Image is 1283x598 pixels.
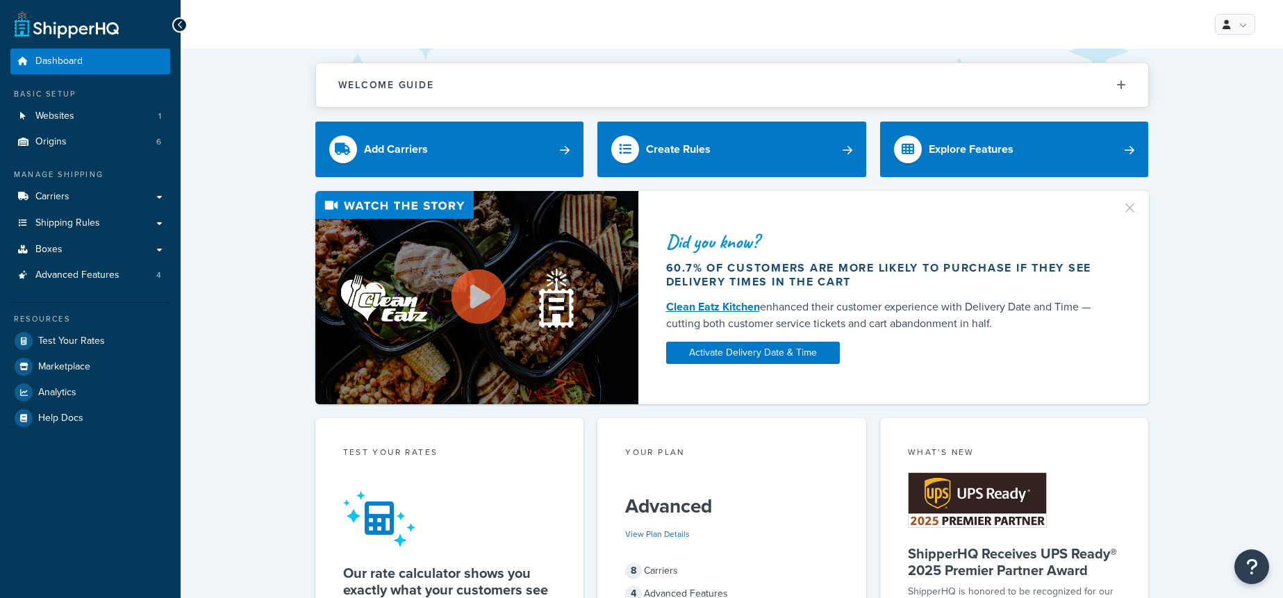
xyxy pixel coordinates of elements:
[597,122,866,177] a: Create Rules
[625,446,838,462] div: Your Plan
[315,122,584,177] a: Add Carriers
[156,269,161,281] span: 4
[1234,549,1269,584] button: Open Resource Center
[880,122,1149,177] a: Explore Features
[343,565,556,598] h5: Our rate calculator shows you exactly what your customers see
[10,129,170,155] a: Origins6
[646,140,711,159] div: Create Rules
[10,88,170,100] div: Basic Setup
[625,528,690,540] a: View Plan Details
[666,261,1105,289] div: 60.7% of customers are more likely to purchase if they see delivery times in the cart
[10,406,170,431] a: Help Docs
[929,140,1013,159] div: Explore Features
[364,140,428,159] div: Add Carriers
[10,237,170,263] a: Boxes
[10,263,170,288] li: Advanced Features
[38,361,90,373] span: Marketplace
[10,313,170,325] div: Resources
[35,136,67,148] span: Origins
[35,269,119,281] span: Advanced Features
[10,184,170,210] a: Carriers
[343,446,556,462] div: Test your rates
[315,191,638,404] img: Video thumbnail
[666,299,1105,332] div: enhanced their customer experience with Delivery Date and Time — cutting both customer service ti...
[338,80,434,90] h2: Welcome Guide
[38,335,105,347] span: Test Your Rates
[625,495,838,517] h5: Advanced
[666,232,1105,251] div: Did you know?
[156,136,161,148] span: 6
[10,103,170,129] a: Websites1
[908,545,1121,579] h5: ShipperHQ Receives UPS Ready® 2025 Premier Partner Award
[10,103,170,129] li: Websites
[35,56,83,67] span: Dashboard
[666,299,760,315] a: Clean Eatz Kitchen
[625,561,838,581] div: Carriers
[10,169,170,181] div: Manage Shipping
[10,129,170,155] li: Origins
[38,387,76,399] span: Analytics
[38,413,83,424] span: Help Docs
[35,244,63,256] span: Boxes
[10,354,170,379] a: Marketplace
[666,342,840,364] a: Activate Delivery Date & Time
[316,63,1148,107] button: Welcome Guide
[908,446,1121,462] div: What's New
[625,563,642,579] span: 8
[158,110,161,122] span: 1
[35,217,100,229] span: Shipping Rules
[10,380,170,405] a: Analytics
[35,191,69,203] span: Carriers
[35,110,74,122] span: Websites
[10,210,170,236] a: Shipping Rules
[10,49,170,74] a: Dashboard
[10,263,170,288] a: Advanced Features4
[10,329,170,354] a: Test Your Rates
